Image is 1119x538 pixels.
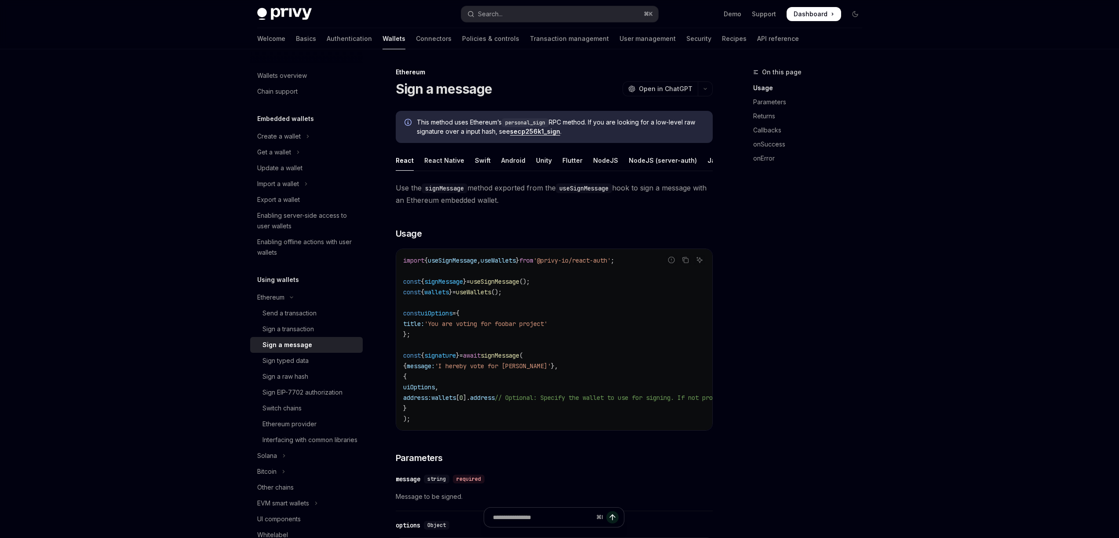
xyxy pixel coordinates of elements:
[250,321,363,337] a: Sign a transaction
[481,256,516,264] span: useWallets
[752,10,776,18] a: Support
[456,351,459,359] span: }
[453,475,485,483] div: required
[250,479,363,495] a: Other chains
[593,150,618,171] div: NodeJS
[403,394,431,402] span: address:
[456,288,491,296] span: useWallets
[403,362,407,370] span: {
[262,419,317,429] div: Ethereum provider
[250,495,363,511] button: Toggle EVM smart wallets section
[250,208,363,234] a: Enabling server-side access to user wallets
[403,309,421,317] span: const
[606,511,619,523] button: Send message
[250,289,363,305] button: Toggle Ethereum section
[250,448,363,464] button: Toggle Solana section
[620,28,676,49] a: User management
[250,353,363,369] a: Sign typed data
[262,371,308,382] div: Sign a raw hash
[257,237,357,258] div: Enabling offline actions with user wallets
[422,183,467,193] code: signMessage
[250,176,363,192] button: Toggle Import a wallet section
[417,118,704,136] span: This method uses Ethereum’s RPC method. If you are looking for a low-level raw signature over a i...
[724,10,741,18] a: Demo
[519,351,523,359] span: (
[250,160,363,176] a: Update a wallet
[639,84,693,93] span: Open in ChatGPT
[403,320,424,328] span: title:
[452,309,456,317] span: =
[502,118,549,127] code: personal_sign
[257,28,285,49] a: Welcome
[403,288,421,296] span: const
[262,387,343,398] div: Sign EIP-7702 authorization
[493,508,593,527] input: Ask a question...
[421,278,424,285] span: {
[405,119,413,128] svg: Info
[461,6,658,22] button: Open search
[403,330,410,338] span: };
[383,28,405,49] a: Wallets
[757,28,799,49] a: API reference
[459,394,463,402] span: 0
[459,351,463,359] span: =
[629,150,697,171] div: NodeJS (server-auth)
[481,351,519,359] span: signMessage
[530,28,609,49] a: Transaction management
[467,278,470,285] span: =
[396,68,713,77] div: Ethereum
[257,113,314,124] h5: Embedded wallets
[428,256,477,264] span: useSignMessage
[257,450,277,461] div: Solana
[262,308,317,318] div: Send a transaction
[686,28,711,49] a: Security
[519,256,533,264] span: from
[396,150,414,171] div: React
[644,11,653,18] span: ⌘ K
[551,362,558,370] span: },
[296,28,316,49] a: Basics
[470,278,519,285] span: useSignMessage
[396,81,492,97] h1: Sign a message
[250,68,363,84] a: Wallets overview
[431,394,456,402] span: wallets
[421,288,424,296] span: {
[257,163,303,173] div: Update a wallet
[424,288,449,296] span: wallets
[470,394,495,402] span: address
[257,147,291,157] div: Get a wallet
[250,511,363,527] a: UI components
[403,404,407,412] span: }
[427,476,446,483] span: string
[257,86,298,97] div: Chain support
[396,227,422,240] span: Usage
[424,278,463,285] span: signMessage
[257,498,309,509] div: EVM smart wallets
[753,123,869,137] a: Callbacks
[257,8,312,20] img: dark logo
[257,466,277,477] div: Bitcoin
[257,70,307,81] div: Wallets overview
[666,254,677,266] button: Report incorrect code
[848,7,862,21] button: Toggle dark mode
[250,400,363,416] a: Switch chains
[257,210,357,231] div: Enabling server-side access to user wallets
[722,28,747,49] a: Recipes
[787,7,841,21] a: Dashboard
[477,256,481,264] span: ,
[327,28,372,49] a: Authentication
[421,351,424,359] span: {
[257,514,301,524] div: UI components
[403,383,435,391] span: uiOptions
[449,288,452,296] span: }
[501,150,525,171] div: Android
[611,256,614,264] span: ;
[456,309,459,317] span: {
[250,337,363,353] a: Sign a message
[262,403,302,414] div: Switch chains
[435,362,551,370] span: 'I hereby vote for [PERSON_NAME]'
[250,464,363,479] button: Toggle Bitcoin section
[416,28,452,49] a: Connectors
[403,415,410,423] span: );
[250,144,363,160] button: Toggle Get a wallet section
